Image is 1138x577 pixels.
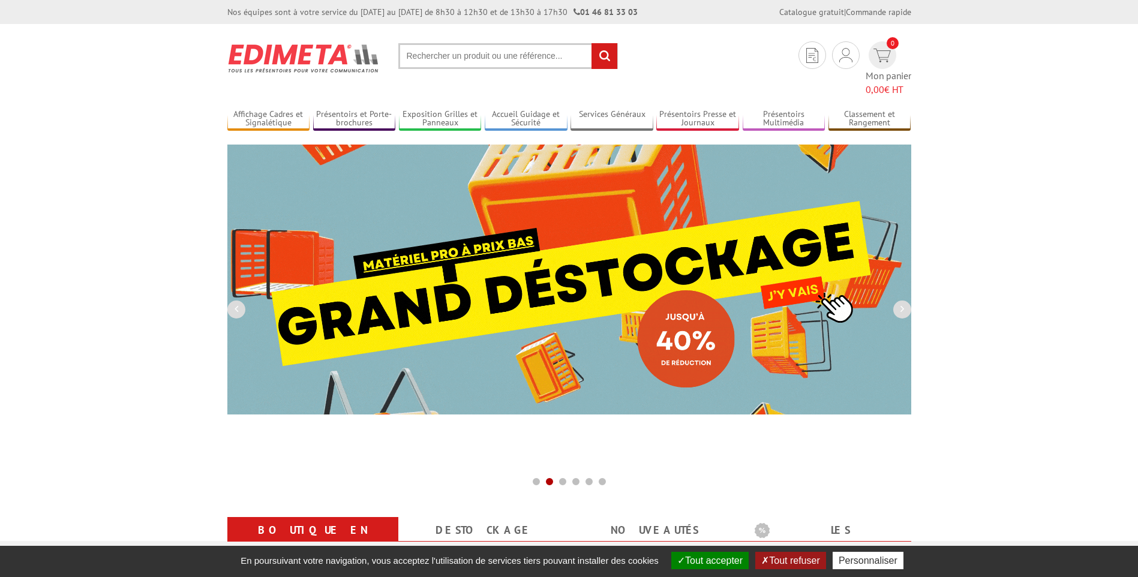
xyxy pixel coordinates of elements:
a: Classement et Rangement [828,109,911,129]
strong: 01 46 81 33 03 [573,7,638,17]
img: devis rapide [873,49,891,62]
a: nouveautés [584,519,726,541]
span: € HT [866,83,911,97]
img: devis rapide [806,48,818,63]
span: 0 [887,37,899,49]
img: Présentoir, panneau, stand - Edimeta - PLV, affichage, mobilier bureau, entreprise [227,36,380,80]
a: Destockage [413,519,555,541]
span: Mon panier [866,69,911,97]
a: Présentoirs et Porte-brochures [313,109,396,129]
span: 0,00 [866,83,884,95]
input: Rechercher un produit ou une référence... [398,43,618,69]
a: Affichage Cadres et Signalétique [227,109,310,129]
a: Accueil Guidage et Sécurité [485,109,568,129]
a: Boutique en ligne [242,519,384,563]
b: Les promotions [755,519,905,543]
input: rechercher [591,43,617,69]
a: Catalogue gratuit [779,7,844,17]
a: Les promotions [755,519,897,563]
a: devis rapide 0 Mon panier 0,00€ HT [866,41,911,97]
img: devis rapide [839,48,852,62]
a: Services Généraux [570,109,653,129]
button: Tout refuser [755,552,825,569]
a: Présentoirs Multimédia [743,109,825,129]
a: Commande rapide [846,7,911,17]
button: Tout accepter [671,552,749,569]
div: | [779,6,911,18]
a: Exposition Grilles et Panneaux [399,109,482,129]
div: Nos équipes sont à votre service du [DATE] au [DATE] de 8h30 à 12h30 et de 13h30 à 17h30 [227,6,638,18]
a: Présentoirs Presse et Journaux [656,109,739,129]
span: En poursuivant votre navigation, vous acceptez l'utilisation de services tiers pouvant installer ... [235,555,665,566]
button: Personnaliser (fenêtre modale) [833,552,903,569]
